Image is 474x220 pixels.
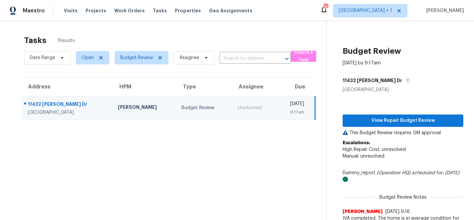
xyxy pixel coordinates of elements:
h2: Budget Review [343,48,401,54]
span: [PERSON_NAME] [343,208,383,215]
div: [DATE] [282,100,305,109]
span: Manual: unresolved [343,154,384,159]
span: Budget Review [120,54,153,61]
button: Open [282,54,291,63]
p: This Budget Review requires GM approval [343,130,463,136]
span: High Repair Cost: unresolved [343,147,406,152]
b: Escalations: [343,141,370,145]
div: Unclaimed [237,104,271,111]
span: [DATE] 9:16 [385,209,410,214]
span: Assignee [180,54,199,61]
span: Tasks [153,8,167,13]
span: View Repair Budget Review [348,117,458,125]
h5: 11432 [PERSON_NAME] Dr [343,77,402,84]
button: View Repair Budget Review [343,115,463,127]
th: Assignee [232,77,276,96]
div: [DATE] by 9:17am [343,60,381,66]
span: Work Orders [114,7,145,14]
span: Projects [86,7,106,14]
div: [GEOGRAPHIC_DATA] [28,109,107,116]
div: Dummy_report [343,170,463,183]
div: 9:17am [282,109,305,116]
button: Create a Task [291,51,317,62]
input: Search by address [220,53,272,64]
th: Address [21,77,113,96]
div: 11432 [PERSON_NAME] Dr [28,101,107,109]
th: Type [176,77,232,96]
span: [GEOGRAPHIC_DATA] + 1 [339,7,392,14]
span: Visits [64,7,78,14]
span: Open [82,54,94,61]
div: [PERSON_NAME] [118,104,171,112]
span: Geo Assignments [209,7,252,14]
div: 12 [323,4,328,11]
span: Properties [175,7,201,14]
i: scheduled for: [DATE] [412,171,459,175]
span: [PERSON_NAME] [424,7,464,14]
span: 1 Results [57,37,75,44]
span: Maestro [23,7,45,14]
th: HPM [113,77,176,96]
span: Budget Review Notes [375,194,431,201]
span: Date Range [30,54,55,61]
i: (Opendoor HQ) [377,171,410,175]
div: Budget Review [182,104,227,111]
th: Due [276,77,315,96]
button: Copy Address [402,74,411,86]
h2: Tasks [24,37,46,44]
div: [GEOGRAPHIC_DATA] [343,86,463,93]
span: Create a Task [294,49,313,64]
